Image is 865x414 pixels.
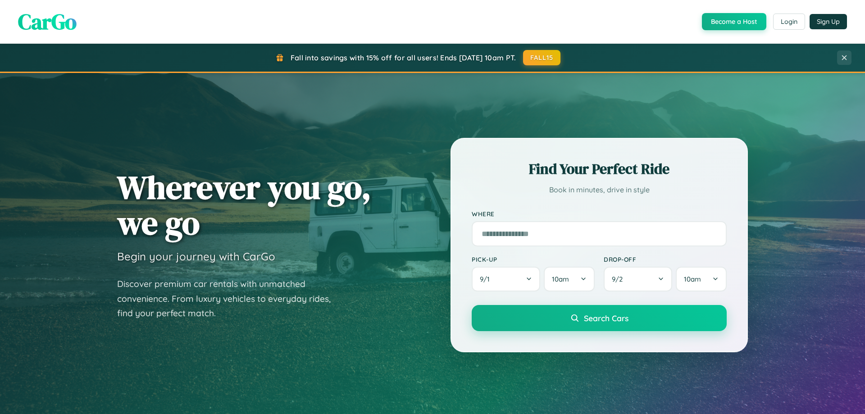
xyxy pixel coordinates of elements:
[117,169,371,241] h1: Wherever you go, we go
[480,275,494,283] span: 9 / 1
[291,53,516,62] span: Fall into savings with 15% off for all users! Ends [DATE] 10am PT.
[584,313,628,323] span: Search Cars
[472,183,727,196] p: Book in minutes, drive in style
[773,14,805,30] button: Login
[544,267,595,291] button: 10am
[604,255,727,263] label: Drop-off
[117,250,275,263] h3: Begin your journey with CarGo
[810,14,847,29] button: Sign Up
[552,275,569,283] span: 10am
[684,275,701,283] span: 10am
[472,267,540,291] button: 9/1
[18,7,77,36] span: CarGo
[472,159,727,179] h2: Find Your Perfect Ride
[472,255,595,263] label: Pick-up
[523,50,561,65] button: FALL15
[604,267,672,291] button: 9/2
[472,305,727,331] button: Search Cars
[702,13,766,30] button: Become a Host
[676,267,727,291] button: 10am
[117,277,342,321] p: Discover premium car rentals with unmatched convenience. From luxury vehicles to everyday rides, ...
[472,210,727,218] label: Where
[612,275,627,283] span: 9 / 2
